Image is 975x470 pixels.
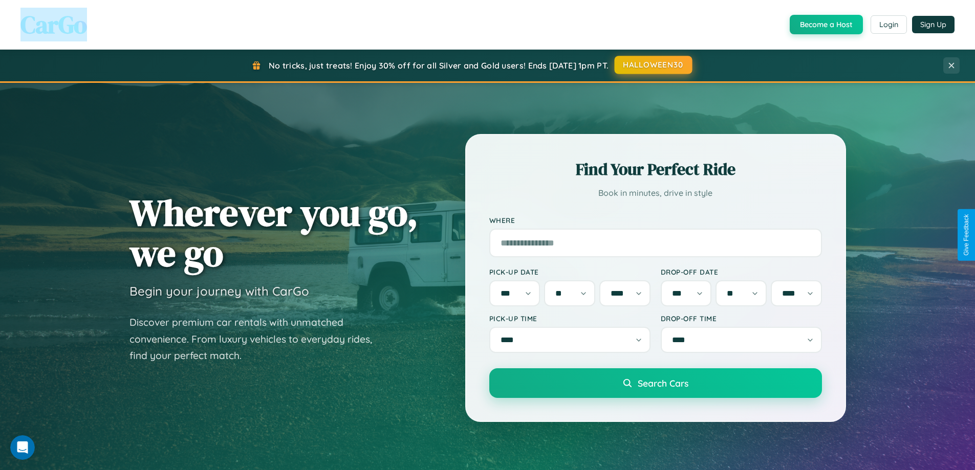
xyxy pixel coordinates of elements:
[489,158,822,181] h2: Find Your Perfect Ride
[269,60,609,71] span: No tricks, just treats! Enjoy 30% off for all Silver and Gold users! Ends [DATE] 1pm PT.
[489,267,651,276] label: Pick-up Date
[20,8,87,41] span: CarGo
[489,216,822,225] label: Where
[615,56,692,74] button: HALLOWEEN30
[129,192,418,273] h1: Wherever you go, we go
[489,368,822,398] button: Search Cars
[129,314,385,364] p: Discover premium car rentals with unmatched convenience. From luxury vehicles to everyday rides, ...
[489,314,651,323] label: Pick-up Time
[10,435,35,460] iframe: Intercom live chat
[963,214,970,256] div: Give Feedback
[661,314,822,323] label: Drop-off Time
[129,283,309,299] h3: Begin your journey with CarGo
[871,15,907,34] button: Login
[661,267,822,276] label: Drop-off Date
[489,186,822,200] p: Book in minutes, drive in style
[790,15,863,34] button: Become a Host
[912,16,955,33] button: Sign Up
[638,377,688,389] span: Search Cars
